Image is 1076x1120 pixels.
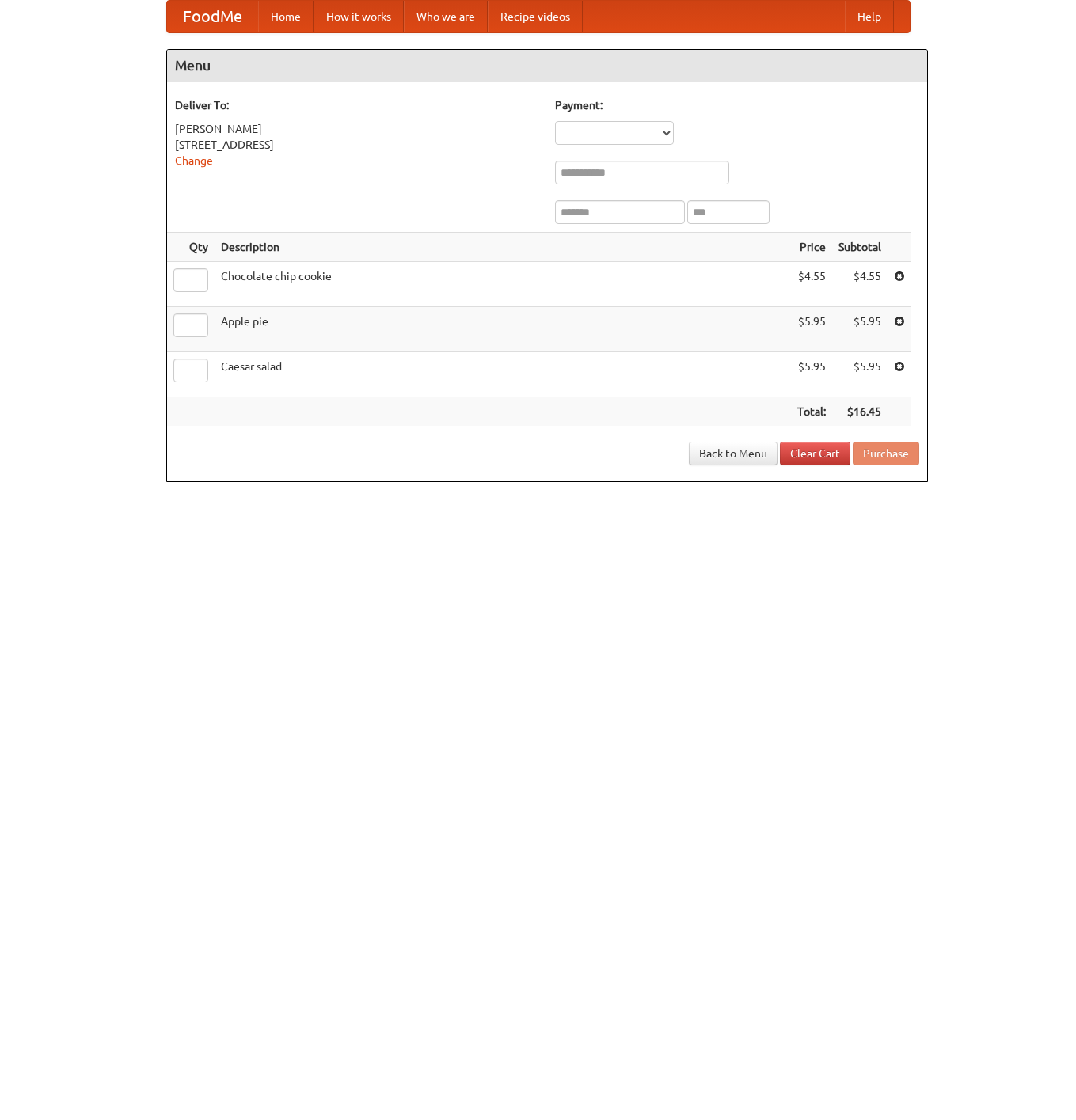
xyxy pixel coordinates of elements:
[314,1,404,32] a: How it works
[832,307,888,352] td: $5.95
[832,352,888,397] td: $5.95
[780,442,850,465] a: Clear Cart
[175,137,539,153] div: [STREET_ADDRESS]
[167,233,215,262] th: Qty
[215,352,791,397] td: Caesar salad
[791,233,832,262] th: Price
[791,307,832,352] td: $5.95
[175,154,213,167] a: Change
[853,442,919,465] button: Purchase
[215,307,791,352] td: Apple pie
[791,397,832,427] th: Total:
[832,233,888,262] th: Subtotal
[404,1,488,32] a: Who we are
[167,1,258,32] a: FoodMe
[832,262,888,307] td: $4.55
[175,121,539,137] div: [PERSON_NAME]
[175,97,539,113] h5: Deliver To:
[791,262,832,307] td: $4.55
[555,97,919,113] h5: Payment:
[258,1,314,32] a: Home
[488,1,583,32] a: Recipe videos
[689,442,778,465] a: Back to Menu
[845,1,894,32] a: Help
[167,50,927,82] h4: Menu
[215,233,791,262] th: Description
[832,397,888,427] th: $16.45
[215,262,791,307] td: Chocolate chip cookie
[791,352,832,397] td: $5.95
